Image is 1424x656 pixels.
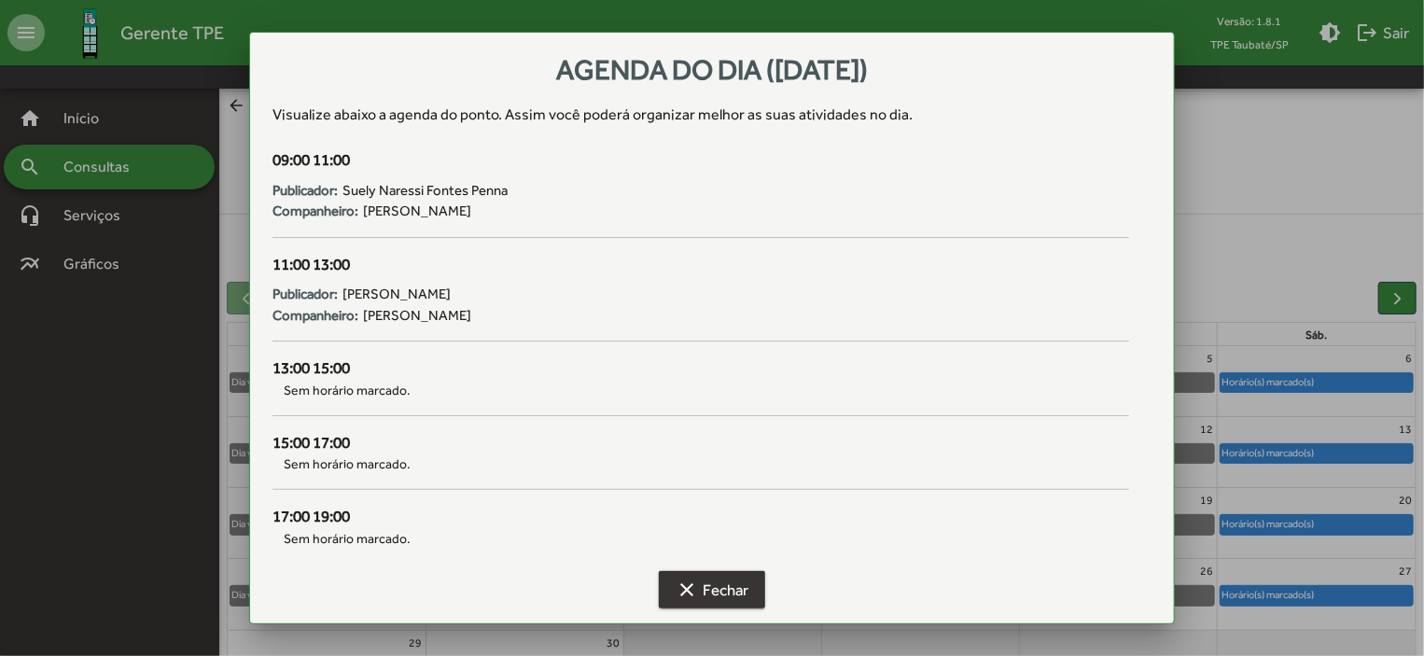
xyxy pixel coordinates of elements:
[659,571,765,608] button: Fechar
[342,180,508,202] span: Suely Naressi Fontes Penna
[272,180,338,202] strong: Publicador:
[272,431,1129,455] div: 15:00 17:00
[272,148,1129,173] div: 09:00 11:00
[272,454,1129,474] span: Sem horário marcado.
[342,284,451,305] span: [PERSON_NAME]
[272,505,1129,529] div: 17:00 19:00
[556,53,868,86] span: Agenda do dia ([DATE])
[272,529,1129,549] span: Sem horário marcado.
[272,253,1129,277] div: 11:00 13:00
[676,579,698,601] mat-icon: clear
[272,356,1129,381] div: 13:00 15:00
[272,201,358,222] strong: Companheiro:
[272,305,358,327] strong: Companheiro:
[363,201,471,222] span: [PERSON_NAME]
[676,573,748,607] span: Fechar
[272,381,1129,400] span: Sem horário marcado.
[363,305,471,327] span: [PERSON_NAME]
[272,104,1152,126] div: Visualize abaixo a agenda do ponto . Assim você poderá organizar melhor as suas atividades no dia.
[272,284,338,305] strong: Publicador:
